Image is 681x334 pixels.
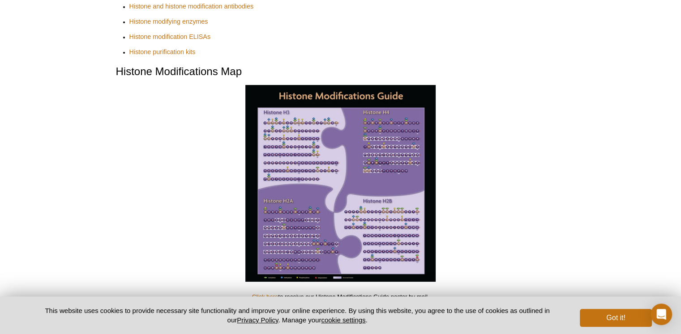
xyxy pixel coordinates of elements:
a: Histone and histone modification antibodies [129,1,254,12]
p: to receive our Histone Modifications Guide poster by mail. [116,293,565,301]
button: cookie settings [321,316,365,324]
a: Privacy Policy [237,316,278,324]
button: Got it! [580,309,651,327]
a: Histone purification kits [129,47,196,57]
h2: Histone Modifications Map [116,65,565,78]
img: Histone Modifications. [245,85,436,282]
p: This website uses cookies to provide necessary site functionality and improve your online experie... [30,306,565,325]
a: Histone modifying enzymes [129,16,208,27]
div: Open Intercom Messenger [651,304,672,325]
a: Histone modification ELISAs [129,31,211,42]
a: Click here [252,293,278,300]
